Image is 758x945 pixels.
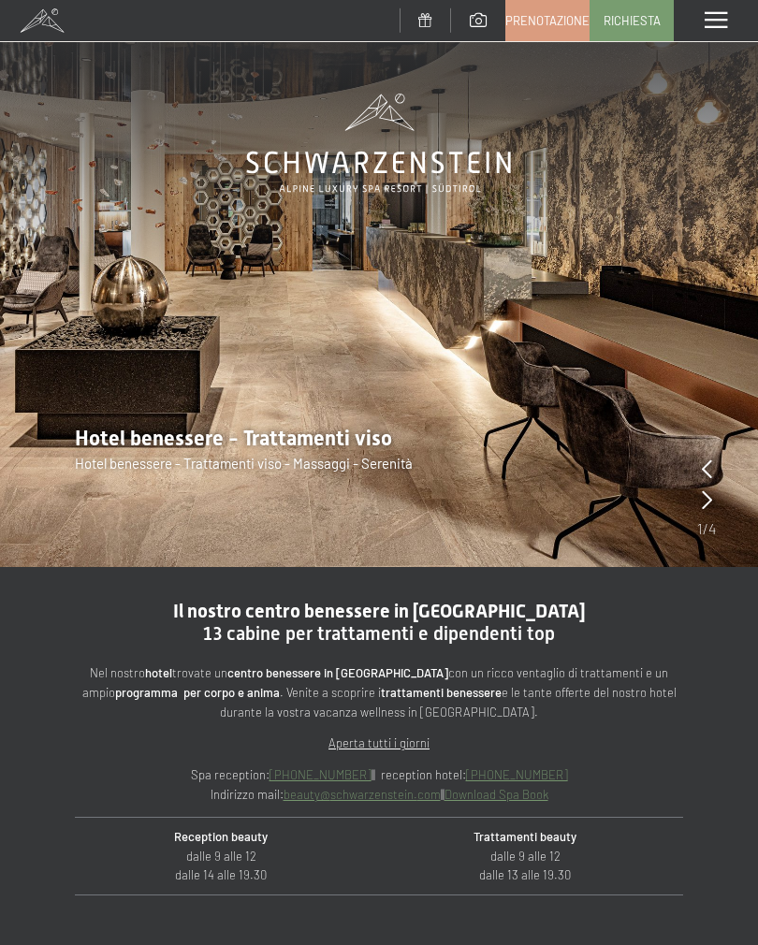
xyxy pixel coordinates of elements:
[381,685,502,700] strong: trattamenti benessere
[75,455,413,472] span: Hotel benessere - Trattamenti viso - Massaggi - Serenità
[75,663,683,721] p: Nel nostro trovate un con un ricco ventaglio di trattamenti e un ampio . Venite a scoprire i e le...
[505,12,590,29] span: Prenotazione
[703,518,708,539] span: /
[203,622,555,645] span: 13 cabine per trattamenti e dipendenti top
[445,787,548,802] a: Download Spa Book
[590,1,673,40] a: Richiesta
[227,665,448,680] strong: centro benessere in [GEOGRAPHIC_DATA]
[115,685,280,700] strong: programma per corpo e anima
[466,767,568,782] a: [PHONE_NUMBER]
[270,767,372,782] a: [PHONE_NUMBER]
[173,600,586,622] span: Il nostro centro benessere in [GEOGRAPHIC_DATA]
[328,735,430,750] u: Aperta tutti i giorni
[174,829,268,844] strong: Reception beauty
[506,1,589,40] a: Prenotazione
[145,665,172,680] strong: hotel
[284,787,441,802] a: beauty@schwarzenstein.com
[368,817,683,894] td: dalle 9 alle 12 dalle 13 alle 19.30
[75,765,683,805] p: Spa reception: || reception hotel: Indirizzo mail: ||
[708,518,716,539] span: 4
[697,518,703,539] span: 1
[75,427,392,450] span: Hotel benessere - Trattamenti viso
[75,817,368,894] td: dalle 9 alle 12 dalle 14 alle 19.30
[474,829,576,844] strong: Trattamenti beauty
[604,12,661,29] span: Richiesta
